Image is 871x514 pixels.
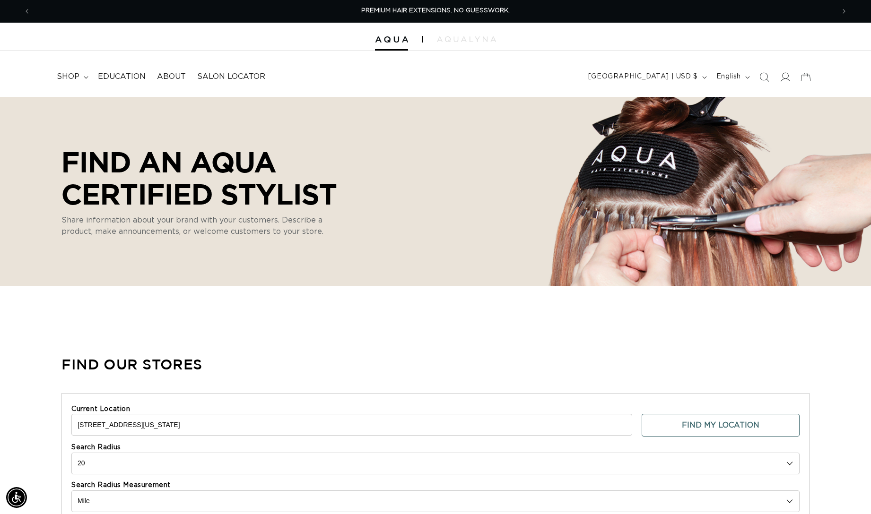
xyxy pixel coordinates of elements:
button: Previous announcement [17,2,37,20]
span: English [716,72,741,82]
button: English [711,68,754,86]
button: [GEOGRAPHIC_DATA] | USD $ [583,68,711,86]
button: Find My Location [642,414,800,437]
span: About [157,72,186,82]
a: About [151,66,192,87]
img: aqualyna.com [437,36,496,42]
summary: Search [754,67,775,87]
p: Find an AQUA Certified Stylist [61,146,350,210]
input: Enter a location [71,414,632,436]
button: Next announcement [834,2,854,20]
span: Education [98,72,146,82]
summary: shop [51,66,92,87]
span: [GEOGRAPHIC_DATA] | USD $ [588,72,698,82]
span: Salon Locator [197,72,265,82]
div: Accessibility Menu [6,487,27,508]
a: Salon Locator [192,66,271,87]
img: Aqua Hair Extensions [375,36,408,43]
h1: Find Our Stores [61,354,202,374]
a: Education [92,66,151,87]
label: Search Radius Measurement [71,481,800,490]
span: shop [57,72,79,82]
p: Share information about your brand with your customers. Describe a product, make announcements, o... [61,214,336,237]
label: Search Radius [71,443,800,453]
span: PREMIUM HAIR EXTENSIONS. NO GUESSWORK. [361,8,510,14]
label: Current Location [71,405,800,414]
iframe: Chat Widget [824,469,871,514]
